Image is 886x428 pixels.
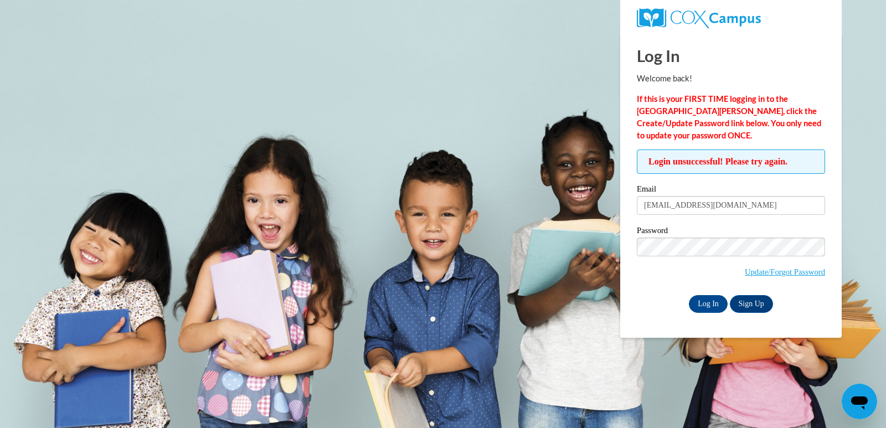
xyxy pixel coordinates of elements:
[637,185,825,196] label: Email
[637,149,825,174] span: Login unsuccessful! Please try again.
[637,94,821,140] strong: If this is your FIRST TIME logging in to the [GEOGRAPHIC_DATA][PERSON_NAME], click the Create/Upd...
[637,8,825,28] a: COX Campus
[637,8,761,28] img: COX Campus
[730,295,773,313] a: Sign Up
[637,44,825,67] h1: Log In
[842,384,877,419] iframe: Button to launch messaging window
[689,295,728,313] input: Log In
[745,267,825,276] a: Update/Forgot Password
[637,73,825,85] p: Welcome back!
[637,226,825,238] label: Password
